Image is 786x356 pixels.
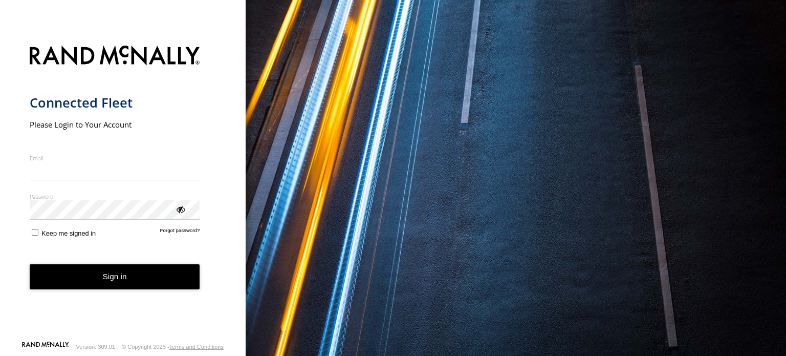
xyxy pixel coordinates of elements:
button: Sign in [30,264,200,289]
div: ViewPassword [175,204,185,214]
form: main [30,39,216,341]
a: Terms and Conditions [169,344,224,350]
input: Keep me signed in [32,229,38,236]
h2: Please Login to Your Account [30,119,200,130]
h1: Connected Fleet [30,94,200,111]
img: Rand McNally [30,44,200,70]
div: Version: 309.01 [76,344,115,350]
a: Forgot password? [160,227,200,237]
div: © Copyright 2025 - [122,344,224,350]
label: Password [30,193,200,200]
a: Visit our Website [22,342,69,352]
label: Email [30,154,200,162]
span: Keep me signed in [41,229,96,237]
